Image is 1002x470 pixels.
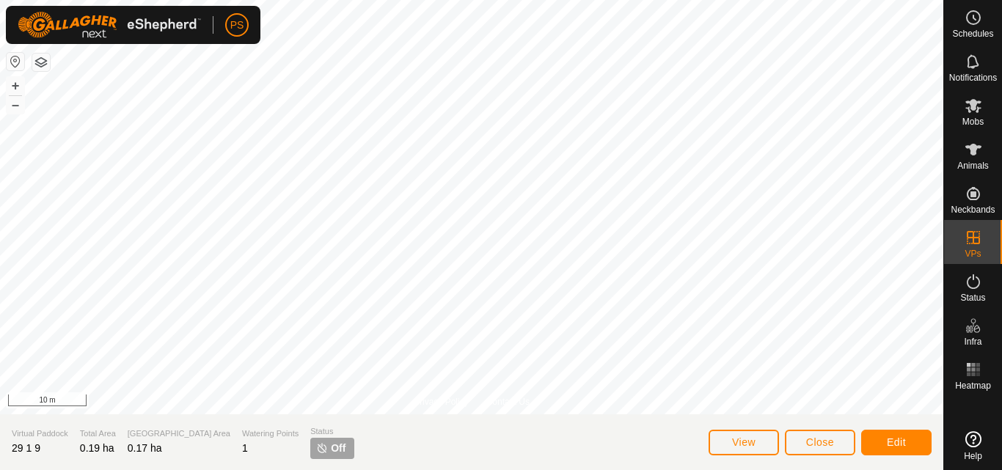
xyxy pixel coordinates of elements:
[486,395,530,408] a: Contact Us
[80,427,116,440] span: Total Area
[12,427,68,440] span: Virtual Paddock
[32,54,50,71] button: Map Layers
[7,96,24,114] button: –
[806,436,834,448] span: Close
[965,249,981,258] span: VPs
[952,29,993,38] span: Schedules
[964,452,982,460] span: Help
[128,427,230,440] span: [GEOGRAPHIC_DATA] Area
[944,425,1002,466] a: Help
[949,73,997,82] span: Notifications
[960,293,985,302] span: Status
[242,442,248,454] span: 1
[316,442,328,454] img: turn-off
[80,442,114,454] span: 0.19 ha
[957,161,989,170] span: Animals
[414,395,469,408] a: Privacy Policy
[7,53,24,70] button: Reset Map
[732,436,756,448] span: View
[955,381,991,390] span: Heatmap
[7,77,24,95] button: +
[128,442,162,454] span: 0.17 ha
[12,442,40,454] span: 29 1 9
[331,441,345,456] span: Off
[962,117,984,126] span: Mobs
[964,337,981,346] span: Infra
[18,12,201,38] img: Gallagher Logo
[785,430,855,455] button: Close
[861,430,932,455] button: Edit
[951,205,995,214] span: Neckbands
[310,425,354,438] span: Status
[709,430,779,455] button: View
[242,427,299,440] span: Watering Points
[230,18,244,33] span: PS
[887,436,906,448] span: Edit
